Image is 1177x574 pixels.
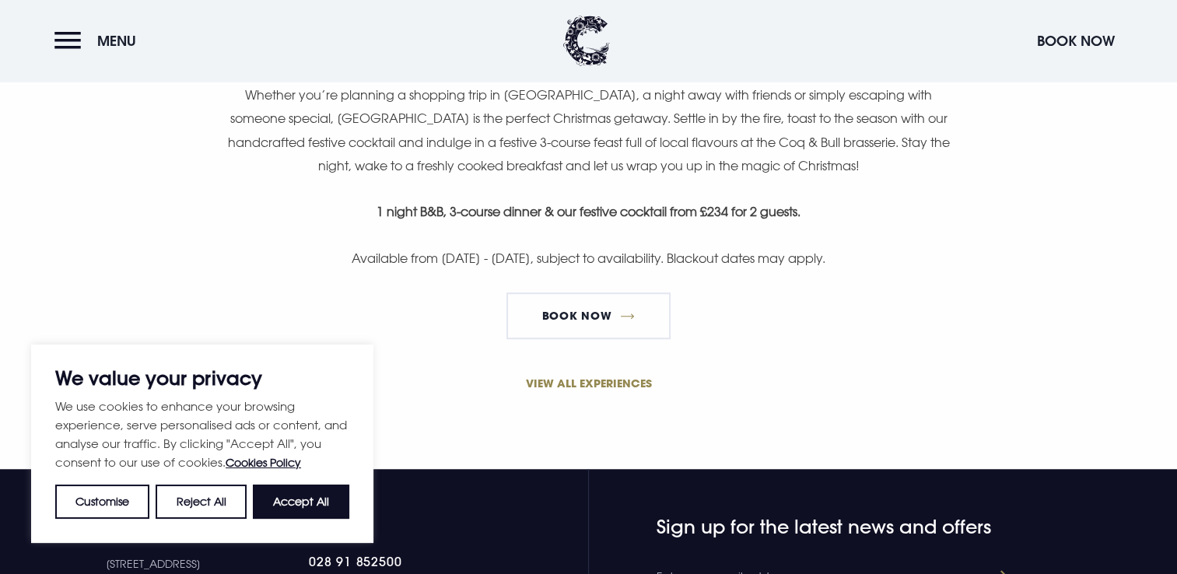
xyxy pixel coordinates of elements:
[657,516,948,538] h4: Sign up for the latest news and offers
[218,83,958,178] p: Whether you’re planning a shopping trip in [GEOGRAPHIC_DATA], a night away with friends or simply...
[506,292,670,339] a: Book now
[1029,24,1123,58] button: Book Now
[309,554,487,569] a: 028 91 852500
[563,16,610,66] img: Clandeboye Lodge
[218,247,958,270] p: Available from [DATE] - [DATE], subject to availability. Blackout dates may apply.
[31,345,373,543] div: We value your privacy
[55,397,349,472] p: We use cookies to enhance your browsing experience, serve personalised ads or content, and analys...
[226,456,301,469] a: Cookies Policy
[156,485,246,519] button: Reject All
[55,369,349,387] p: We value your privacy
[54,24,144,58] button: Menu
[253,485,349,519] button: Accept All
[377,204,800,219] strong: 1 night B&B, 3-course dinner & our festive cocktail from £234 for 2 guests.
[55,485,149,519] button: Customise
[97,32,136,50] span: Menu
[219,375,959,391] a: VIEW ALL EXPERIENCES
